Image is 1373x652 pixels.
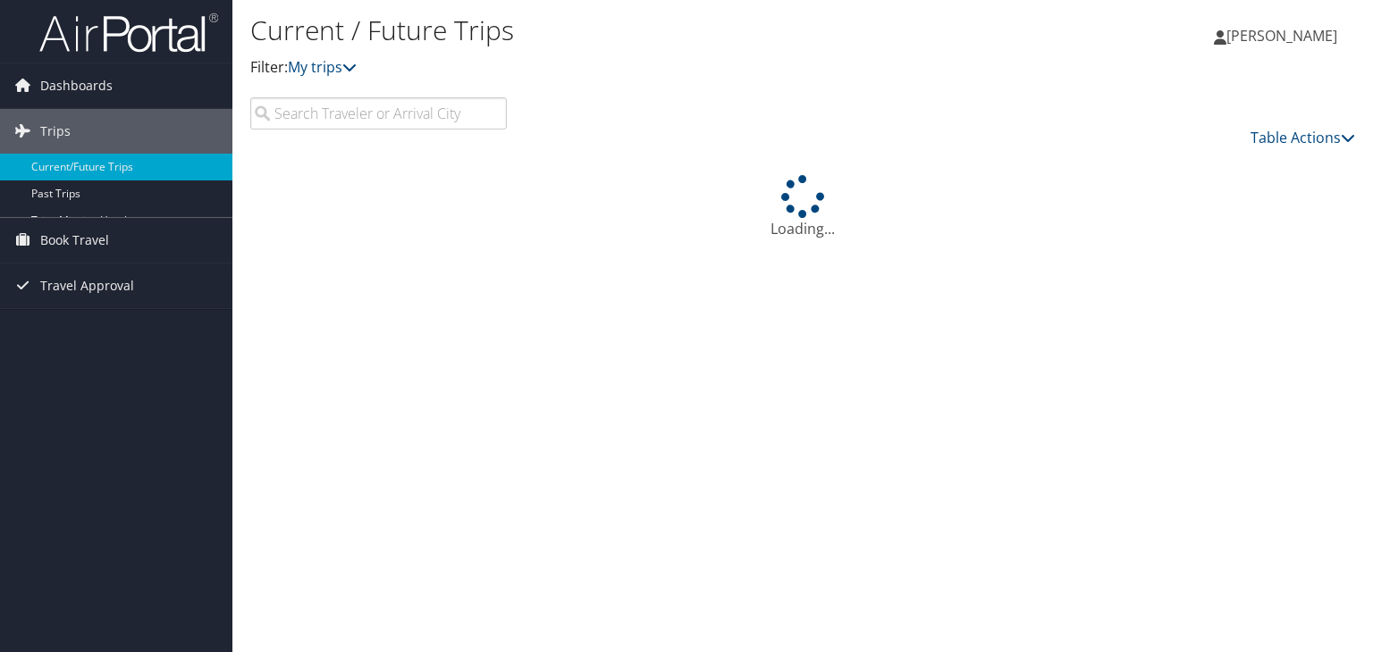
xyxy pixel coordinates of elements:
[40,63,113,108] span: Dashboards
[40,263,134,308] span: Travel Approval
[1226,26,1337,46] span: [PERSON_NAME]
[1251,128,1355,147] a: Table Actions
[40,109,71,154] span: Trips
[250,56,987,79] p: Filter:
[250,97,507,130] input: Search Traveler or Arrival City
[250,12,987,49] h1: Current / Future Trips
[39,12,218,54] img: airportal-logo.png
[250,175,1355,239] div: Loading...
[1214,9,1355,63] a: [PERSON_NAME]
[40,218,109,263] span: Book Travel
[288,57,357,77] a: My trips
